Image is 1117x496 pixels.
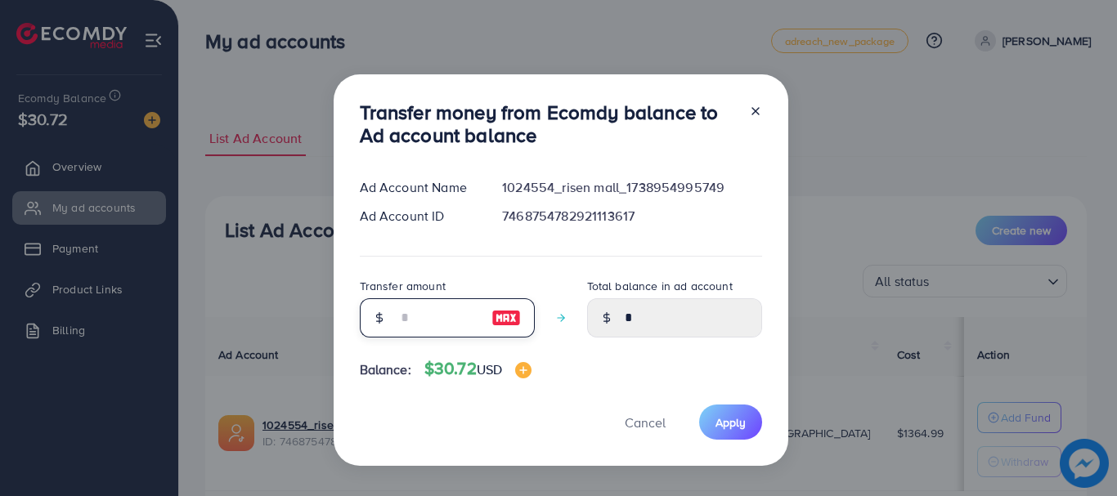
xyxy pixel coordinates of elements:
div: 1024554_risen mall_1738954995749 [489,178,774,197]
label: Transfer amount [360,278,446,294]
div: 7468754782921113617 [489,207,774,226]
span: USD [477,360,502,378]
div: Ad Account Name [347,178,490,197]
img: image [515,362,532,378]
div: Ad Account ID [347,207,490,226]
label: Total balance in ad account [587,278,733,294]
button: Cancel [604,404,686,440]
button: Apply [699,404,762,440]
h3: Transfer money from Ecomdy balance to Ad account balance [360,101,736,148]
span: Apply [716,414,746,431]
span: Balance: [360,360,411,379]
h4: $30.72 [424,359,532,379]
span: Cancel [625,413,666,431]
img: image [491,308,521,328]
